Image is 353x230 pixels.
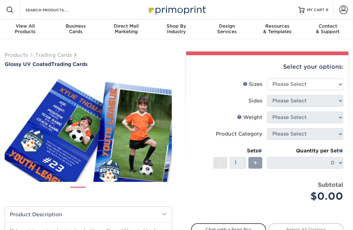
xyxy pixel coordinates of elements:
a: BusinessCards [50,20,101,39]
strong: Subtotal [318,181,343,188]
div: Sides [248,97,262,105]
span: + [253,158,257,167]
span: Resources [252,23,302,29]
img: Primoprint [146,3,207,16]
a: Trading Cards [35,52,72,58]
div: Sets [213,147,262,155]
img: Trading Cards 01 [70,185,86,200]
a: Contact& Support [303,20,353,39]
span: Business [50,23,101,29]
span: MY CART [307,7,324,13]
div: Product Category [216,130,262,138]
span: Glossy UV Coated [5,61,51,67]
div: Marketing [101,23,151,34]
span: Shop By [151,23,201,29]
div: Weight [237,114,262,121]
div: Cards [50,23,101,34]
h2: Product Description [5,207,172,222]
h1: Trading Cards [5,61,172,67]
a: Shop ByIndustry [151,20,201,39]
a: Products [5,52,28,58]
div: $0.00 [272,189,343,204]
span: Contact [303,23,353,29]
div: & Templates [252,23,302,34]
div: Select your options: [191,55,344,79]
div: Services [202,23,252,34]
div: Quantity per Set [267,147,343,155]
span: 0 [326,8,328,12]
span: - [219,158,221,167]
a: Resources& Templates [252,20,302,39]
a: DesignServices [202,20,252,39]
a: Glossy UV CoatedTrading Cards [5,61,172,67]
div: Industry [151,23,201,34]
input: SEARCH PRODUCTS..... [25,6,85,13]
span: Direct Mail [101,23,151,29]
div: Sizes [243,81,262,88]
span: Design [202,23,252,29]
img: Glossy UV Coated 01 [5,70,172,186]
img: Trading Cards 02 [91,184,106,200]
div: & Support [303,23,353,34]
a: Direct MailMarketing [101,20,151,39]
